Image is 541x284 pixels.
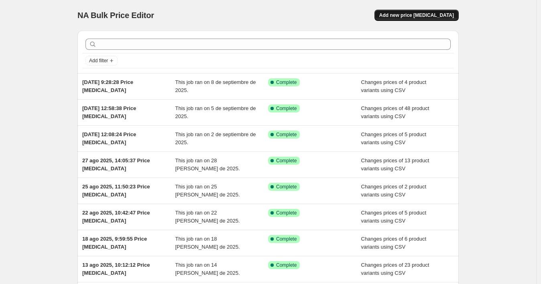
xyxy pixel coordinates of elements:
span: This job ran on 14 [PERSON_NAME] de 2025. [175,262,240,276]
span: Changes prices of 6 product variants using CSV [361,236,427,250]
span: This job ran on 5 de septiembre de 2025. [175,105,256,119]
button: Add filter [85,56,118,65]
span: Changes prices of 4 product variants using CSV [361,79,427,93]
span: Changes prices of 5 product variants using CSV [361,210,427,224]
span: This job ran on 2 de septiembre de 2025. [175,131,256,145]
span: 13 ago 2025, 10:12:12 Price [MEDICAL_DATA] [82,262,150,276]
span: [DATE] 9:28:28 Price [MEDICAL_DATA] [82,79,133,93]
span: 25 ago 2025, 11:50:23 Price [MEDICAL_DATA] [82,184,150,198]
span: Changes prices of 5 product variants using CSV [361,131,427,145]
span: 18 ago 2025, 9:59:55 Price [MEDICAL_DATA] [82,236,147,250]
span: 22 ago 2025, 10:42:47 Price [MEDICAL_DATA] [82,210,150,224]
span: Complete [276,262,297,268]
span: NA Bulk Price Editor [77,11,154,20]
span: Changes prices of 2 product variants using CSV [361,184,427,198]
span: Changes prices of 48 product variants using CSV [361,105,429,119]
span: Complete [276,236,297,242]
span: This job ran on 28 [PERSON_NAME] de 2025. [175,157,240,172]
span: [DATE] 12:08:24 Price [MEDICAL_DATA] [82,131,136,145]
span: Changes prices of 13 product variants using CSV [361,157,429,172]
span: Complete [276,79,297,86]
span: Complete [276,131,297,138]
span: This job ran on 18 [PERSON_NAME] de 2025. [175,236,240,250]
span: Add filter [89,57,108,64]
span: Complete [276,157,297,164]
span: Complete [276,184,297,190]
span: Complete [276,105,297,112]
span: 27 ago 2025, 14:05:37 Price [MEDICAL_DATA] [82,157,150,172]
span: This job ran on 22 [PERSON_NAME] de 2025. [175,210,240,224]
span: This job ran on 25 [PERSON_NAME] de 2025. [175,184,240,198]
span: [DATE] 12:58:38 Price [MEDICAL_DATA] [82,105,136,119]
button: Add new price [MEDICAL_DATA] [374,10,459,21]
span: Changes prices of 23 product variants using CSV [361,262,429,276]
span: Add new price [MEDICAL_DATA] [379,12,454,18]
span: Complete [276,210,297,216]
span: This job ran on 8 de septiembre de 2025. [175,79,256,93]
